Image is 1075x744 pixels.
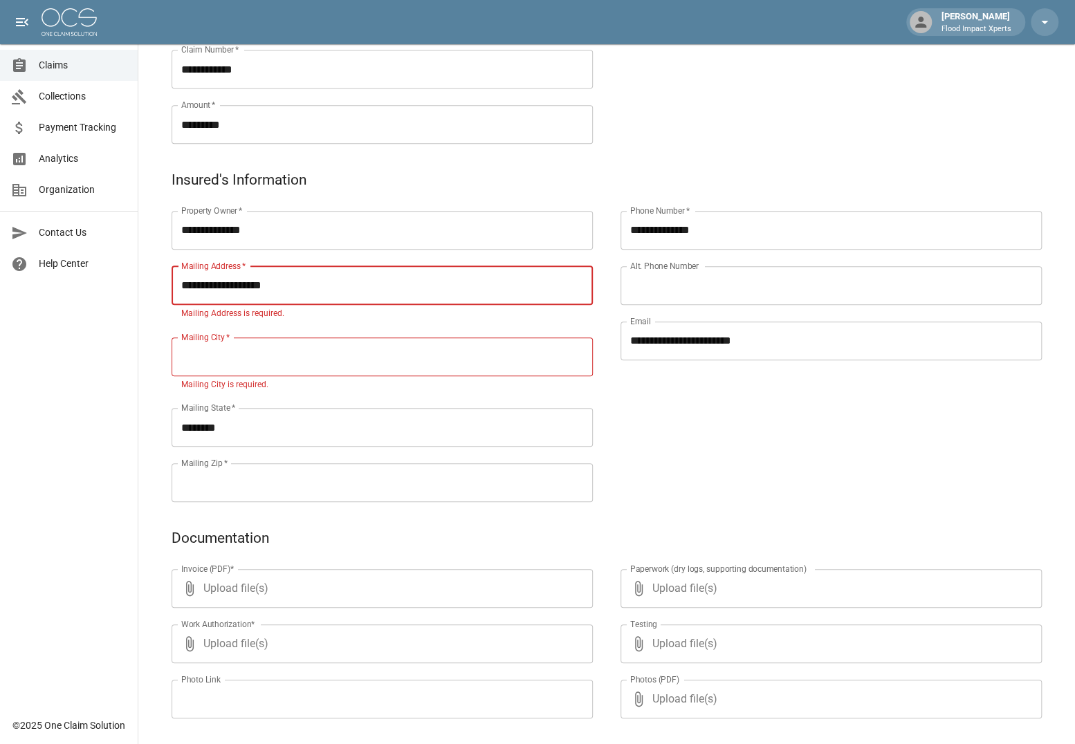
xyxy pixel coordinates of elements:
label: Mailing Address [181,260,246,272]
label: Mailing City [181,331,230,343]
span: Help Center [39,257,127,271]
label: Mailing State [181,402,235,413]
label: Mailing Zip [181,457,228,469]
label: Amount [181,99,216,111]
span: Upload file(s) [652,624,1004,663]
p: Mailing City is required. [181,378,583,392]
span: Claims [39,58,127,73]
span: Upload file(s) [203,569,555,608]
img: ocs-logo-white-transparent.png [42,8,97,36]
span: Payment Tracking [39,120,127,135]
label: Alt. Phone Number [630,260,699,272]
label: Photo Link [181,673,221,685]
p: Mailing Address is required. [181,307,583,321]
div: [PERSON_NAME] [936,10,1017,35]
span: Collections [39,89,127,104]
label: Photos (PDF) [630,673,679,685]
label: Paperwork (dry logs, supporting documentation) [630,563,807,575]
label: Phone Number [630,205,690,216]
label: Work Authorization* [181,618,255,630]
label: Invoice (PDF)* [181,563,235,575]
label: Testing [630,618,657,630]
label: Email [630,315,651,327]
div: © 2025 One Claim Solution [12,718,125,732]
span: Organization [39,183,127,197]
span: Analytics [39,151,127,166]
label: Property Owner [181,205,243,216]
span: Upload file(s) [652,680,1004,718]
span: Upload file(s) [203,624,555,663]
label: Claim Number [181,44,239,55]
span: Contact Us [39,225,127,240]
button: open drawer [8,8,36,36]
span: Upload file(s) [652,569,1004,608]
p: Flood Impact Xperts [941,24,1011,35]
